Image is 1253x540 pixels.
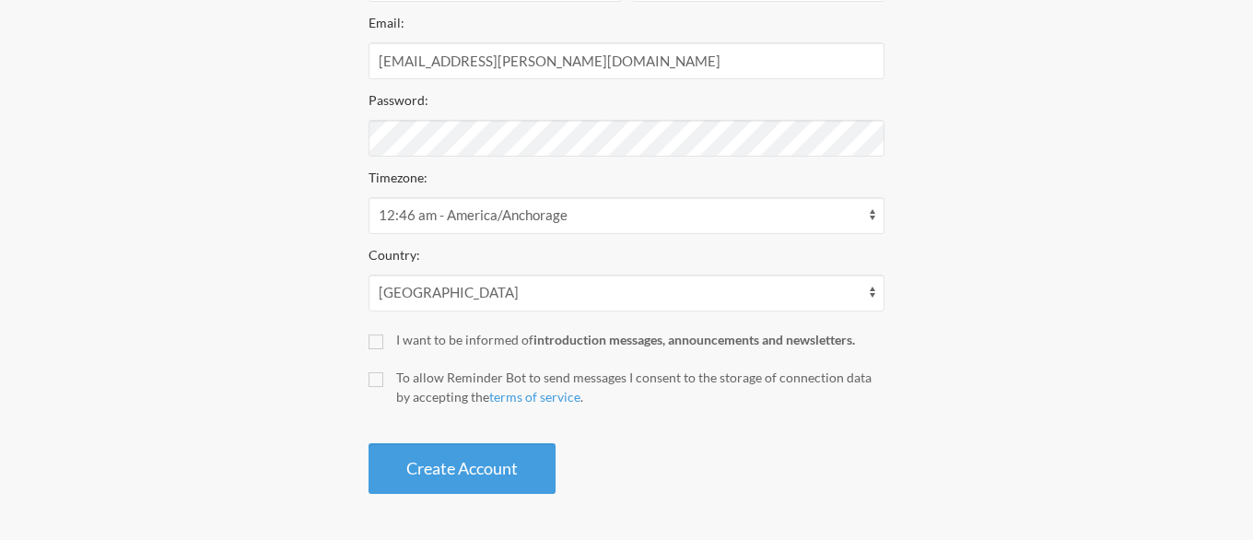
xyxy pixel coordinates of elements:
[396,330,884,349] div: I want to be informed of
[369,170,427,185] label: Timezone:
[369,372,383,387] input: To allow Reminder Bot to send messages I consent to the storage of connection data by accepting t...
[369,335,383,349] input: I want to be informed ofintroduction messages, announcements and newsletters.
[369,443,556,494] button: Create Account
[369,247,420,263] label: Country:
[533,332,855,347] strong: introduction messages, announcements and newsletters.
[489,389,580,405] a: terms of service
[369,92,428,108] label: Password:
[396,368,884,406] div: To allow Reminder Bot to send messages I consent to the storage of connection data by accepting t...
[369,15,404,30] label: Email:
